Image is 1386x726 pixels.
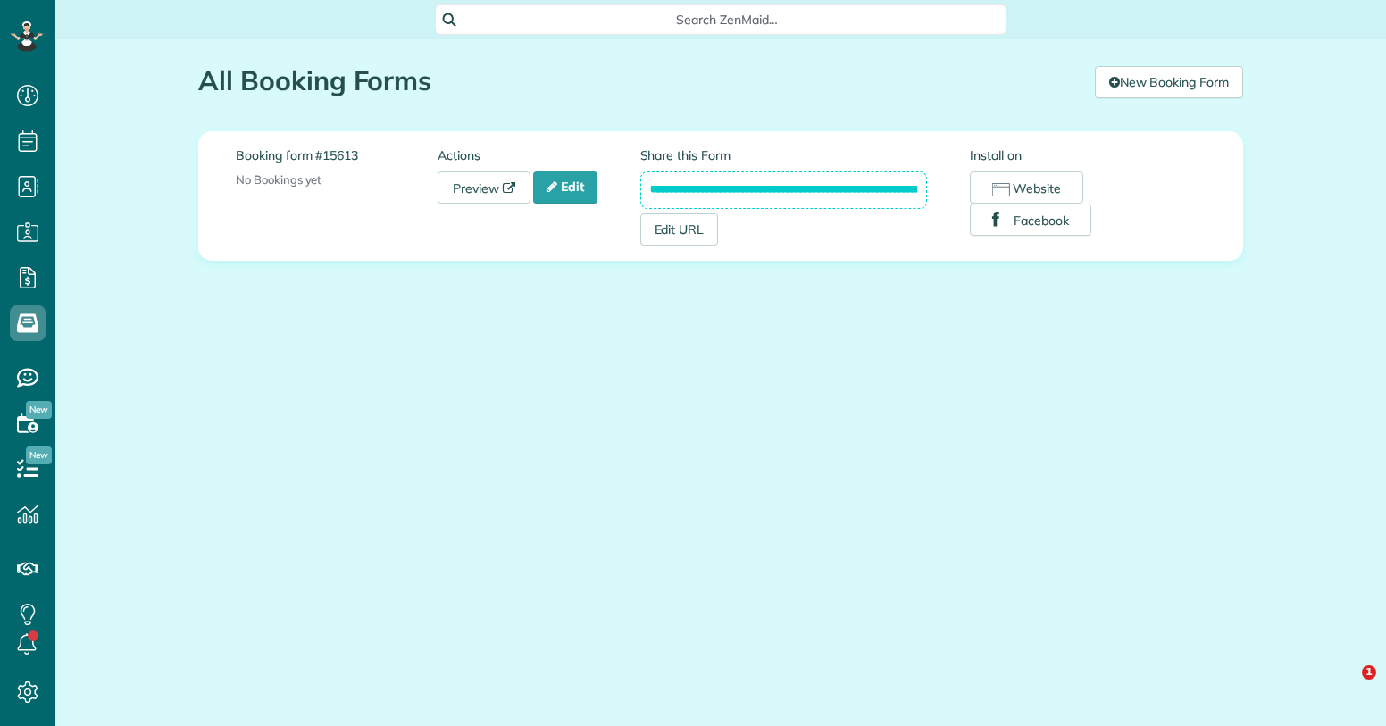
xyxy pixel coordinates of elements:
button: Website [970,171,1083,204]
span: 1 [1362,665,1376,680]
iframe: Intercom live chat [1325,665,1368,708]
label: Actions [438,146,639,164]
label: Install on [970,146,1206,164]
a: Edit URL [640,213,719,246]
a: Preview [438,171,530,204]
a: New Booking Form [1095,66,1243,98]
h1: All Booking Forms [198,66,1081,96]
label: Share this Form [640,146,928,164]
span: No Bookings yet [236,172,321,187]
span: New [26,446,52,464]
span: New [26,401,52,419]
label: Booking form #15613 [236,146,438,164]
a: Edit [533,171,597,204]
button: Facebook [970,204,1091,236]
